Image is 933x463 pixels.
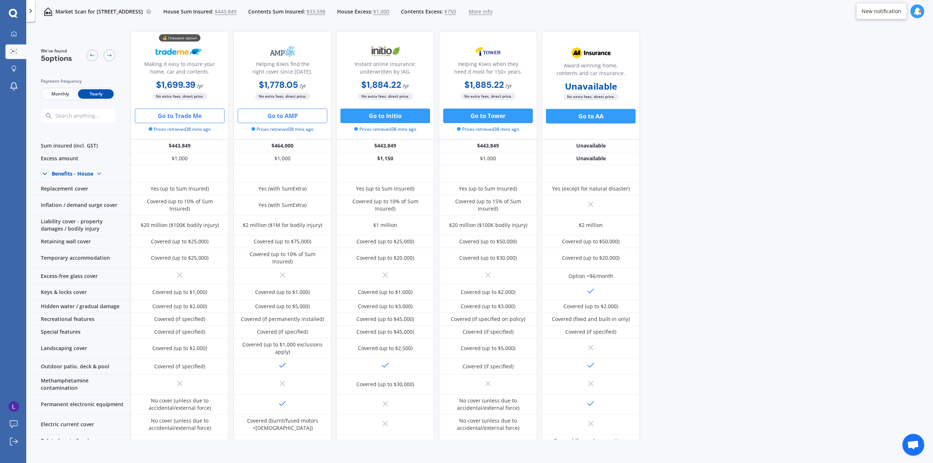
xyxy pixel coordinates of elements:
[462,328,514,336] div: Covered (if specified)
[563,93,618,100] span: No extra fees, direct price.
[444,8,456,15] span: $750
[461,303,515,310] div: Covered (up to $3,000)
[41,48,72,54] span: We've found
[356,328,414,336] div: Covered (up to $45,000)
[461,289,515,296] div: Covered (up to $2,000)
[152,345,207,352] div: Covered (up to $2,000)
[443,109,533,123] button: Go to Tower
[552,185,630,192] div: Yes (except for natural disaster)
[32,358,130,374] div: Outdoor patio, deck & pool
[32,140,130,152] div: Sum insured (incl. GST)
[52,170,93,177] div: Benefits - House
[137,60,223,78] div: Making it easy to insure your home, car and contents.
[241,315,324,323] div: Covered (if permanently installed)
[151,254,208,262] div: Covered (up to $25,000)
[439,140,537,152] div: $443,849
[307,8,325,15] span: $33,598
[358,303,413,310] div: Covered (up to $3,000)
[255,303,310,310] div: Covered (up to $5,000)
[562,238,620,245] div: Covered (up to $50,000)
[233,152,332,165] div: $1,000
[361,79,401,90] b: $1,884.22
[156,42,204,60] img: Trademe.webp
[163,8,214,15] span: House Sum Insured:
[449,221,527,229] div: $20 million ($100K bodily injury)
[565,83,617,90] b: Unavailable
[336,152,434,165] div: $1,150
[154,363,205,370] div: Covered (if specified)
[354,126,416,133] span: Prices retrieved 38 mins ago
[215,8,237,15] span: $443,849
[55,8,143,15] p: Market Scan for [STREET_ADDRESS]
[156,79,195,90] b: $1,699.39
[258,42,307,60] img: AMP.webp
[356,185,414,192] div: Yes (up to Sum Insured)
[141,221,219,229] div: $20 million ($100K bodily injury)
[55,113,129,119] input: Search anything...
[548,62,634,80] div: Award-winning home, contents and car insurance.
[8,401,19,412] img: ACg8ocIl7XDfrivtUszt5HzhAr3oIz4PdzdIub-0Hyk31NBK4pcmNg=s96-c
[44,7,52,16] img: home-and-contents.b802091223b8502ef2dd.svg
[569,272,613,280] div: Option <$6/month
[32,195,130,215] div: Inflation / demand surge cover
[562,254,620,262] div: Covered (up to $20,000)
[32,300,130,313] div: Hidden water / gradual damage
[41,78,115,85] div: Payment frequency
[197,82,203,89] span: / yr
[32,395,130,415] div: Permanent electronic equipment
[342,60,428,78] div: Instant online insurance; underwritten by IAG.
[373,221,397,229] div: $1 million
[32,313,130,326] div: Recreational features
[154,315,205,323] div: Covered (if specified)
[130,152,229,165] div: $1,000
[336,140,434,152] div: $443,849
[159,34,200,42] div: 💰 Cheapest option
[340,109,430,123] button: Go to Initio
[542,152,640,165] div: Unavailable
[358,345,413,352] div: Covered (up to $2,500)
[154,328,205,336] div: Covered (if specified)
[461,93,516,100] span: No extra fees, direct price.
[356,254,414,262] div: Covered (up to $20,000)
[547,437,635,452] div: Covered (for replacement/sum insured claim)
[32,326,130,338] div: Special features
[32,152,130,165] div: Excess amount
[358,93,413,100] span: No extra fees, direct price.
[257,328,308,336] div: Covered (if specified)
[356,381,414,388] div: Covered (up to $30,000)
[255,93,310,100] span: No extra fees, direct price.
[459,185,517,192] div: Yes (up to Sum Insured)
[152,303,207,310] div: Covered (up to $2,000)
[41,54,72,63] span: 5 options
[358,289,413,296] div: Covered (up to $1,000)
[248,8,305,15] span: Contents Sum Insured:
[32,284,130,300] div: Keys & locks cover
[444,417,532,432] div: No cover (unless due to accidental/external force)
[152,289,207,296] div: Covered (up to $1,000)
[32,248,130,268] div: Temporary accommodation
[459,238,517,245] div: Covered (up to $50,000)
[251,126,313,133] span: Prices retrieved 38 mins ago
[42,89,78,99] span: Monthly
[337,8,372,15] span: House Excess:
[464,79,504,90] b: $1,885.22
[136,198,223,212] div: Covered (up to 10% of Sum Insured)
[361,42,409,60] img: Initio.webp
[239,341,326,356] div: Covered (up to $1,000 exclusions apply)
[149,126,211,133] span: Prices retrieved 38 mins ago
[341,198,429,212] div: Covered (up to 10% of Sum Insured)
[152,93,207,100] span: No extra fees, direct price.
[444,198,532,212] div: Covered (up to 15% of Sum Insured)
[32,183,130,195] div: Replacement cover
[258,201,307,209] div: Yes (with SumExtra)
[32,435,130,455] div: Related costs (legal, surveyor, etc)
[32,415,130,435] div: Electric current cover
[136,397,223,412] div: No cover (unless due to accidental/external force)
[401,8,443,15] span: Contents Excess:
[254,238,311,245] div: Covered (up to $75,000)
[32,338,130,358] div: Landscaping cover
[32,268,130,284] div: Excess-free glass cover
[136,417,223,432] div: No cover (unless due to accidental/external force)
[457,126,519,133] span: Prices retrieved 38 mins ago
[78,89,114,99] span: Yearly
